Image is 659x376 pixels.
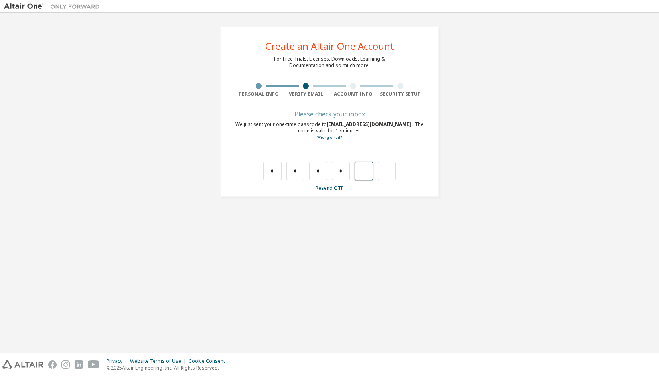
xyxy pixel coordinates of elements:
div: Account Info [329,91,377,97]
div: Please check your inbox [235,112,424,116]
a: Go back to the registration form [317,135,342,140]
a: Resend OTP [316,185,344,191]
div: Verify Email [282,91,330,97]
div: Personal Info [235,91,282,97]
img: Altair One [4,2,104,10]
img: facebook.svg [48,360,57,369]
div: We just sent your one-time passcode to . The code is valid for 15 minutes. [235,121,424,141]
img: linkedin.svg [75,360,83,369]
div: Security Setup [377,91,424,97]
div: Cookie Consent [189,358,230,364]
div: Privacy [107,358,130,364]
div: For Free Trials, Licenses, Downloads, Learning & Documentation and so much more. [274,56,385,69]
img: youtube.svg [88,360,99,369]
img: altair_logo.svg [2,360,43,369]
span: [EMAIL_ADDRESS][DOMAIN_NAME] [327,121,412,128]
p: © 2025 Altair Engineering, Inc. All Rights Reserved. [107,364,230,371]
div: Website Terms of Use [130,358,189,364]
div: Create an Altair One Account [265,41,394,51]
img: instagram.svg [61,360,70,369]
